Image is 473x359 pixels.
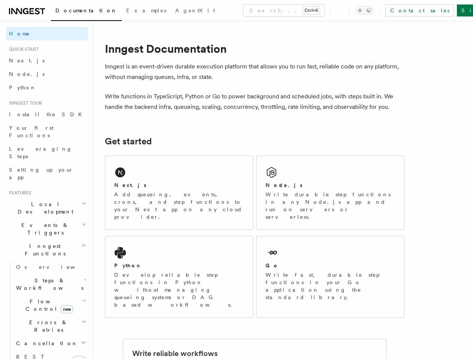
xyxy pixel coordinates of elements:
p: Inngest is an event-driven durable execution platform that allows you to run fast, reliable code ... [105,61,404,82]
span: AgentKit [175,7,215,13]
span: Overview [16,264,93,270]
span: Home [9,30,30,37]
p: Add queueing, events, crons, and step functions to your Next app on any cloud provider. [114,191,244,221]
span: Errors & Retries [13,319,81,334]
a: Python [6,81,88,94]
a: Home [6,27,88,40]
span: Leveraging Steps [9,146,72,159]
a: GoWrite fast, durable step functions in your Go application using the standard library. [256,236,404,318]
button: Cancellation [13,337,88,350]
a: Overview [13,260,88,274]
h1: Inngest Documentation [105,42,404,55]
button: Toggle dark mode [355,6,373,15]
span: new [61,305,73,313]
p: Develop reliable step functions in Python without managing queueing systems or DAG based workflows. [114,271,244,309]
span: Node.js [9,71,45,77]
span: Python [9,85,36,90]
p: Write durable step functions in any Node.js app and run on servers or serverless. [266,191,395,221]
span: Your first Functions [9,125,54,138]
p: Write fast, durable step functions in your Go application using the standard library. [266,271,395,301]
span: Events & Triggers [6,221,82,236]
span: Cancellation [13,340,78,347]
p: Write functions in TypeScript, Python or Go to power background and scheduled jobs, with steps bu... [105,91,404,112]
h2: Go [266,262,279,269]
h2: Write reliable workflows [132,348,218,359]
button: Inngest Functions [6,239,88,260]
span: Flow Control [13,298,82,313]
h2: Next.js [114,181,146,189]
span: Quick start [6,46,39,52]
a: Leveraging Steps [6,142,88,163]
button: Errors & Retries [13,316,88,337]
a: Documentation [51,2,122,21]
button: Events & Triggers [6,218,88,239]
a: Install the SDK [6,108,88,121]
a: Your first Functions [6,121,88,142]
span: Steps & Workflows [13,277,84,292]
h2: Node.js [266,181,303,189]
span: Examples [126,7,166,13]
button: Flow Controlnew [13,295,88,316]
a: Node.js [6,67,88,81]
h2: Python [114,262,142,269]
span: Inngest Functions [6,242,81,257]
a: Examples [122,2,171,20]
a: Contact sales [385,4,454,16]
span: Inngest tour [6,100,42,106]
a: Next.jsAdd queueing, events, crons, and step functions to your Next app on any cloud provider. [105,156,253,230]
button: Local Development [6,197,88,218]
span: Local Development [6,200,82,215]
span: Next.js [9,58,45,64]
button: Steps & Workflows [13,274,88,295]
span: Features [6,190,31,196]
span: Install the SDK [9,111,87,117]
a: PythonDevelop reliable step functions in Python without managing queueing systems or DAG based wo... [105,236,253,318]
kbd: Ctrl+K [303,7,320,14]
a: Next.js [6,54,88,67]
a: AgentKit [171,2,219,20]
a: Setting up your app [6,163,88,184]
span: Documentation [55,7,117,13]
button: Search...Ctrl+K [243,4,324,16]
span: Setting up your app [9,167,73,180]
a: Get started [105,136,152,147]
a: Node.jsWrite durable step functions in any Node.js app and run on servers or serverless. [256,156,404,230]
